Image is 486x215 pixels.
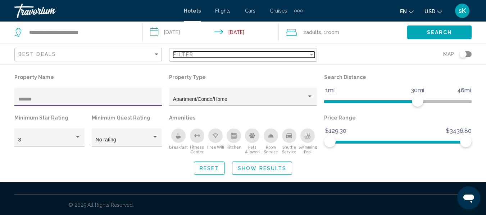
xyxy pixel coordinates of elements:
[173,52,194,57] span: Filter
[298,128,317,154] button: Swimming Pool
[14,113,85,123] p: Minimum Star Rating
[298,145,317,154] span: Swimming Pool
[324,72,472,82] p: Search Distance
[188,145,206,154] span: Fitness Center
[306,29,321,35] span: Adults
[92,113,162,123] p: Minimum Guest Rating
[215,8,231,14] a: Flights
[445,126,473,136] span: $3436.80
[143,22,278,43] button: Check-in date: Dec 23, 2026 Check-out date: Jan 2, 2027
[424,9,435,14] span: USD
[18,51,56,57] span: Best Deals
[227,145,241,149] span: Kitchen
[225,128,243,154] button: Kitchen
[96,137,116,142] span: No rating
[453,3,472,18] button: User Menu
[400,9,407,14] span: en
[238,165,286,171] span: Show Results
[200,165,219,171] span: Reset
[18,137,21,142] span: 3
[424,6,442,17] button: Change currency
[321,27,339,37] span: , 1
[14,72,162,82] p: Property Name
[243,128,262,154] button: Pets Allowed
[294,5,303,17] button: Extra navigation items
[270,8,287,14] a: Cruises
[280,145,298,154] span: Shuttle Service
[207,145,224,149] span: Free Wifi
[169,128,188,154] button: Breakfast
[245,8,255,14] a: Cars
[206,128,225,154] button: Free Wifi
[188,128,206,154] button: Fitness Center
[262,145,280,154] span: Room Service
[303,27,321,37] span: 2
[243,145,262,154] span: Pets Allowed
[400,6,414,17] button: Change language
[324,85,336,96] span: 1mi
[18,52,160,58] mat-select: Sort by
[443,49,454,59] span: Map
[184,8,201,14] a: Hotels
[456,85,472,96] span: 46mi
[14,4,177,18] a: Travorium
[427,30,452,36] span: Search
[173,97,313,102] mat-select: Property type
[410,85,425,96] span: 30mi
[169,72,317,82] p: Property Type
[324,113,472,123] p: Price Range
[457,186,480,209] iframe: Button to launch messaging window
[454,51,472,57] button: Toggle map
[280,128,298,154] button: Shuttle Service
[262,128,280,154] button: Room Service
[279,22,407,43] button: Travelers: 2 adults, 0 children
[232,162,292,175] button: Show Results
[407,25,472,39] button: Search
[11,72,475,154] div: Hotel Filters
[194,162,225,175] button: Reset
[326,29,339,35] span: Room
[459,7,466,14] span: sK
[169,48,317,62] button: Filter
[169,113,317,123] p: Amenities
[324,126,348,136] span: $129.30
[173,96,227,102] span: Apartment/Condo/Home
[169,145,188,149] span: Breakfast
